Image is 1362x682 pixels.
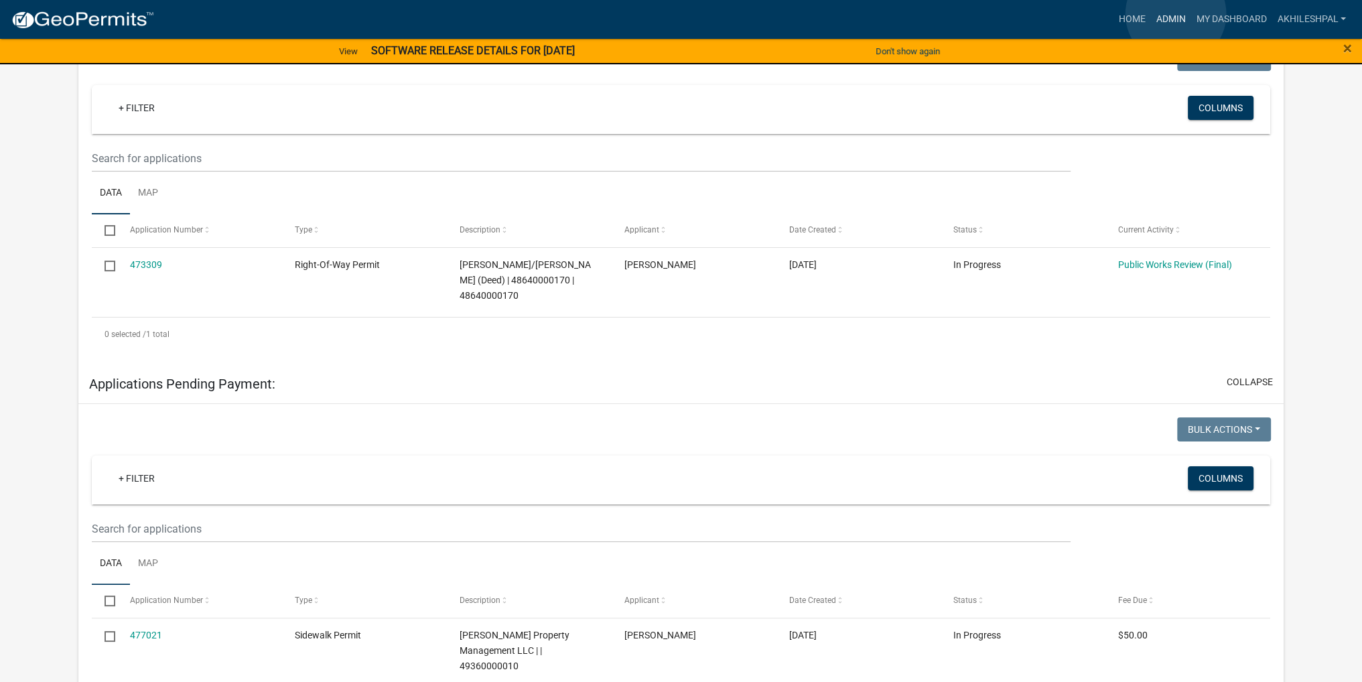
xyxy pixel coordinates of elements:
[89,376,275,392] h5: Applications Pending Payment:
[78,33,1284,364] div: collapse
[282,214,447,247] datatable-header-cell: Type
[92,585,117,617] datatable-header-cell: Select
[1177,417,1271,441] button: Bulk Actions
[334,40,363,62] a: View
[789,225,835,234] span: Date Created
[117,585,282,617] datatable-header-cell: Application Number
[117,214,282,247] datatable-header-cell: Application Number
[776,585,941,617] datatable-header-cell: Date Created
[624,225,659,234] span: Applicant
[460,596,500,605] span: Description
[447,214,612,247] datatable-header-cell: Description
[105,330,146,339] span: 0 selected /
[870,40,945,62] button: Don't show again
[789,630,816,640] span: 09/11/2025
[624,630,696,640] span: Brannon Hilton
[941,214,1105,247] datatable-header-cell: Status
[1113,7,1150,32] a: Home
[92,172,130,215] a: Data
[295,596,312,605] span: Type
[1118,259,1232,270] a: Public Works Review (Final)
[1190,7,1272,32] a: My Dashboard
[460,259,591,301] span: JENSEN, JOHN J/CHERYL A (Deed) | 48640000170 | 48640000170
[460,225,500,234] span: Description
[941,585,1105,617] datatable-header-cell: Status
[1105,214,1270,247] datatable-header-cell: Current Activity
[460,630,569,671] span: Capone Property Management LLC | | 49360000010
[92,214,117,247] datatable-header-cell: Select
[447,585,612,617] datatable-header-cell: Description
[611,585,776,617] datatable-header-cell: Applicant
[295,259,380,270] span: Right-Of-Way Permit
[130,259,162,270] a: 473309
[108,466,165,490] a: + Filter
[953,596,977,605] span: Status
[611,214,776,247] datatable-header-cell: Applicant
[624,596,659,605] span: Applicant
[92,145,1071,172] input: Search for applications
[295,225,312,234] span: Type
[130,630,162,640] a: 477021
[1118,225,1174,234] span: Current Activity
[1343,39,1352,58] span: ×
[789,259,816,270] span: 09/03/2025
[371,44,575,57] strong: SOFTWARE RELEASE DETAILS FOR [DATE]
[1118,630,1148,640] span: $50.00
[953,259,1001,270] span: In Progress
[1105,585,1270,617] datatable-header-cell: Fee Due
[282,585,447,617] datatable-header-cell: Type
[130,543,166,586] a: Map
[776,214,941,247] datatable-header-cell: Date Created
[1272,7,1351,32] a: akhileshpal
[92,515,1071,543] input: Search for applications
[1118,596,1147,605] span: Fee Due
[130,172,166,215] a: Map
[130,596,203,605] span: Application Number
[624,259,696,270] span: Brannon Hilton
[953,630,1001,640] span: In Progress
[1150,7,1190,32] a: Admin
[295,630,361,640] span: Sidewalk Permit
[1188,466,1253,490] button: Columns
[130,225,203,234] span: Application Number
[1343,40,1352,56] button: Close
[92,543,130,586] a: Data
[1227,375,1273,389] button: collapse
[92,318,1271,351] div: 1 total
[1188,96,1253,120] button: Columns
[108,96,165,120] a: + Filter
[953,225,977,234] span: Status
[789,596,835,605] span: Date Created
